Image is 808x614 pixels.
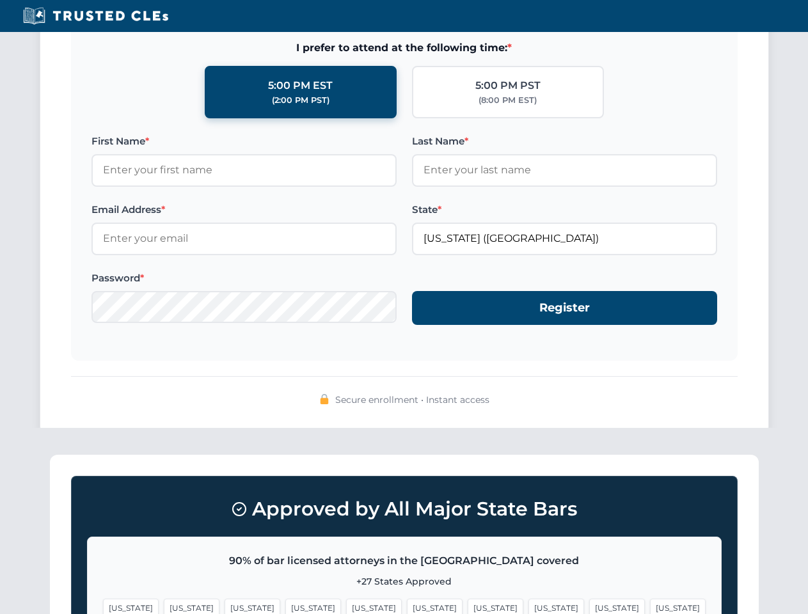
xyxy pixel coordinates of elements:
[335,393,489,407] span: Secure enrollment • Instant access
[412,134,717,149] label: Last Name
[475,77,541,94] div: 5:00 PM PST
[91,154,397,186] input: Enter your first name
[103,574,706,588] p: +27 States Approved
[412,202,717,217] label: State
[87,492,722,526] h3: Approved by All Major State Bars
[319,394,329,404] img: 🔒
[103,553,706,569] p: 90% of bar licensed attorneys in the [GEOGRAPHIC_DATA] covered
[412,223,717,255] input: Florida (FL)
[91,134,397,149] label: First Name
[479,94,537,107] div: (8:00 PM EST)
[91,40,717,56] span: I prefer to attend at the following time:
[91,271,397,286] label: Password
[272,94,329,107] div: (2:00 PM PST)
[91,223,397,255] input: Enter your email
[412,154,717,186] input: Enter your last name
[91,202,397,217] label: Email Address
[19,6,172,26] img: Trusted CLEs
[412,291,717,325] button: Register
[268,77,333,94] div: 5:00 PM EST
